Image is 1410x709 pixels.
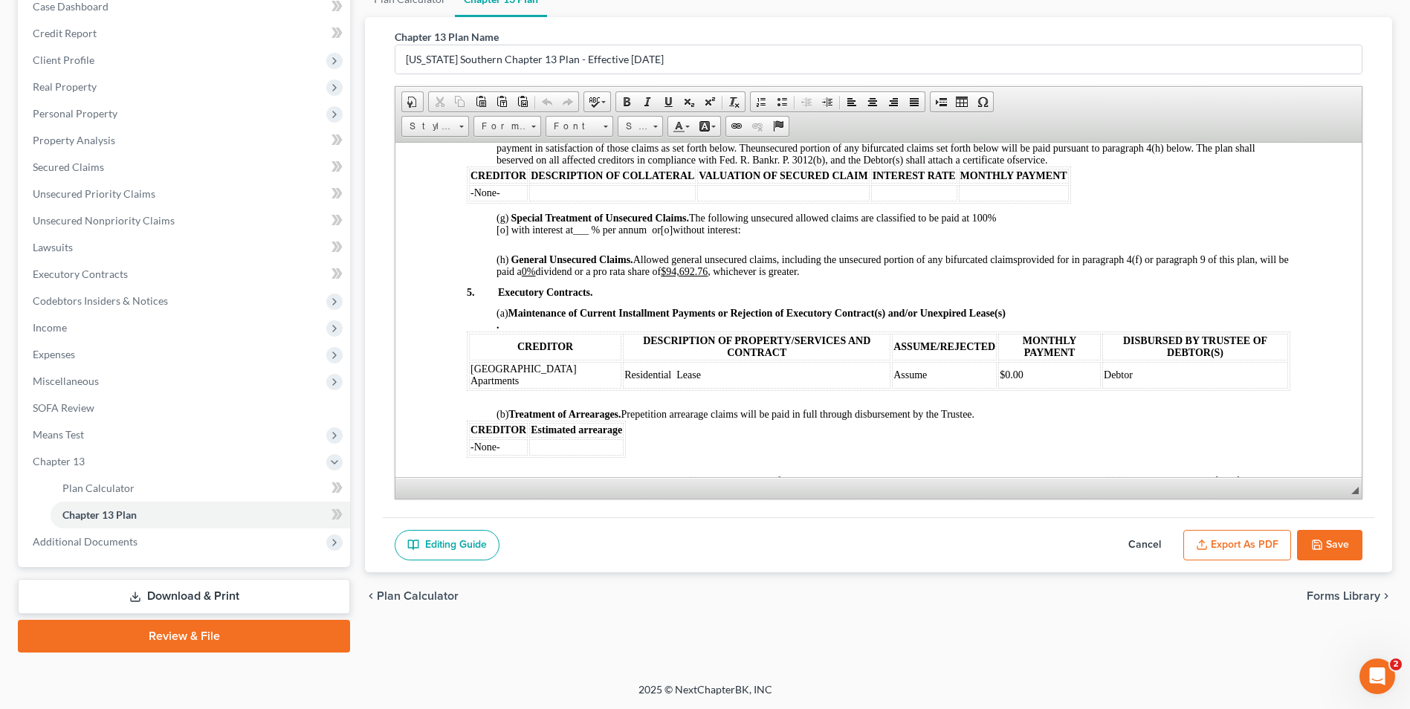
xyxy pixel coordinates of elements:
a: Underline [658,92,679,111]
span: Lawsuits [33,241,73,253]
span: MONTHLY PAYMENT [627,192,682,216]
span: Secured Claims [33,161,104,173]
span: Plan Calculator [377,590,459,602]
a: Format [473,116,541,137]
a: Plan Calculator [51,475,350,502]
a: Anchor [768,117,789,136]
a: Insert Special Character [972,92,993,111]
a: Chapter 13 Plan [51,502,350,528]
a: Superscript [699,92,720,111]
a: Justify [904,92,925,111]
a: Table [951,92,972,111]
span: CREDITOR [75,282,131,293]
a: Align Right [883,92,904,111]
span: DISBURSED BY TRUSTEE OF DEBTOR(S) [728,192,872,216]
a: Copy [450,92,470,111]
a: Paste from Word [512,92,533,111]
a: Secured Claims [21,154,350,181]
span: ASSUME/REJECTED [498,198,600,210]
span: $0.00 [604,227,628,238]
a: Editing Guide [395,530,499,561]
a: Subscript [679,92,699,111]
iframe: Intercom live chat [1359,658,1395,694]
span: Unsecured Nonpriority Claims [33,214,175,227]
a: Unsecured Priority Claims [21,181,350,207]
strong: 6. [71,333,80,344]
strong: Adequate Protection Payments. [102,333,242,344]
span: Chapter 13 [33,455,85,467]
span: Chapter 13 Plan [62,508,137,521]
a: Align Left [841,92,862,111]
strong: Treatment of Arrearages. [113,266,225,277]
input: Enter name... [395,45,1362,74]
i: chevron_left [365,590,377,602]
a: Insert/Remove Numbered List [751,92,772,111]
a: Redo [557,92,578,111]
span: Assume [498,227,531,238]
label: Chapter 13 Plan Name [395,29,499,45]
span: -None- [75,299,105,310]
span: Additional Documents [33,535,138,548]
span: Resize [1351,487,1359,494]
a: Styles [401,116,469,137]
button: Export as PDF [1183,530,1291,561]
a: Property Analysis [21,127,350,154]
button: Forms Library chevron_right [1307,590,1392,602]
span: Expenses [33,348,75,360]
span: Styles [402,117,454,136]
a: Unsecured Nonpriority Claims [21,207,350,234]
span: Property Analysis [33,134,115,146]
span: Codebtors Insiders & Notices [33,294,168,307]
a: Decrease Indent [796,92,817,111]
a: Link [726,117,747,136]
span: Debtor [708,227,737,238]
span: Personal Property [33,107,117,120]
a: Review & File [18,620,350,653]
span: Forms Library [1307,590,1380,602]
span: Format [474,117,526,136]
i: chevron_right [1380,590,1392,602]
a: Paste [470,92,491,111]
span: Executory Contracts [33,268,128,280]
span: Credit Report [33,27,97,39]
span: The Debtor(s) will make pre-confirmation lease and adequate protection payments pursuant [245,333,627,344]
iframe: Rich Text Editor, document-ckeditor [395,143,1362,477]
a: Credit Report [21,20,350,47]
a: Cut [429,92,450,111]
a: SOFA Review [21,395,350,421]
a: Center [862,92,883,111]
a: Lawsuits [21,234,350,261]
span: Client Profile [33,54,94,66]
span: Font [546,117,598,136]
button: Save [1297,530,1362,561]
span: Income [33,321,67,334]
a: Increase Indent [817,92,838,111]
a: Undo [537,92,557,111]
a: Background Color [694,117,720,136]
span: [GEOGRAPHIC_DATA] Apartments [75,221,181,244]
div: 2025 © NextChapterBK, INC [282,682,1129,709]
a: Unlink [747,117,768,136]
span: Size [618,117,648,136]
